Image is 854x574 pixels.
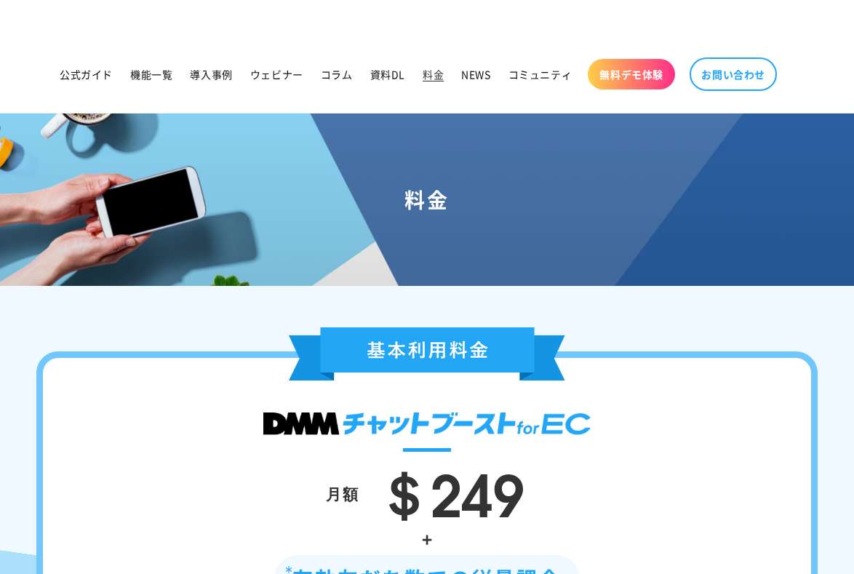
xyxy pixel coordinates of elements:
span: コラム [321,68,353,81]
a: 無料デモ体験 [588,59,675,89]
div: + [87,523,767,554]
a: 機能一覧 [121,59,181,89]
a: 資料DL [362,59,414,89]
span: 公式ガイド [60,68,113,81]
span: お問い合わせ [701,68,765,81]
a: コミュニティ [500,59,581,89]
span: ＄249 [375,447,524,533]
a: 導入事例 [181,59,241,89]
span: 無料デモ体験 [599,68,663,81]
a: NEWS [452,59,499,89]
span: 料金 [423,68,444,81]
span: 導入事例 [190,68,232,81]
span: ウェビナー [250,68,303,81]
a: 料金 [414,59,452,89]
a: ウェビナー [242,59,312,89]
img: DMMチャットブースト [263,412,591,435]
a: コラム [312,59,362,89]
div: 月額 [326,479,359,507]
a: お問い合わせ [690,57,777,91]
h1: 料金 [17,186,837,212]
span: 機能一覧 [130,68,172,81]
span: コミュニティ [508,68,572,81]
img: 基本利用料金 [289,327,565,380]
span: NEWS [461,68,490,81]
span: 資料DL [370,68,405,81]
a: 公式ガイド [51,59,121,89]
